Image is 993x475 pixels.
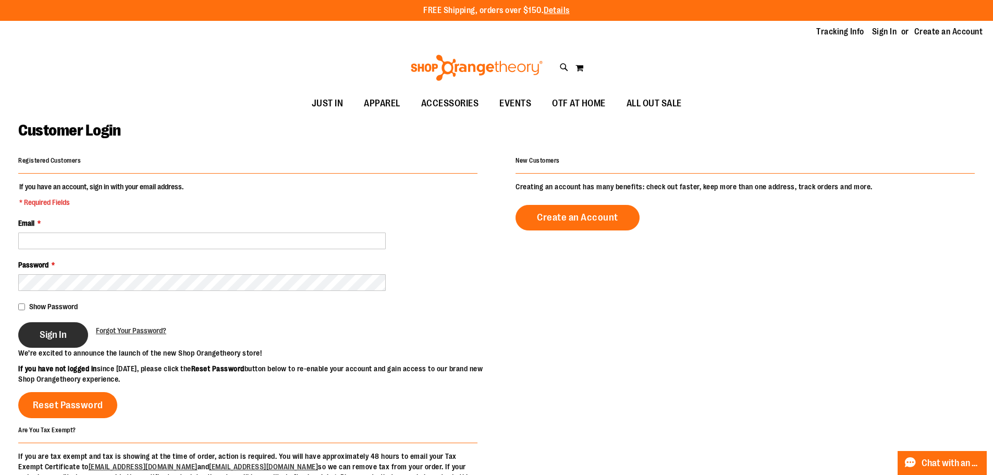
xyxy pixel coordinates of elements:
a: Forgot Your Password? [96,325,166,336]
button: Chat with an Expert [898,451,987,475]
p: Creating an account has many benefits: check out faster, keep more than one address, track orders... [516,181,975,192]
strong: Registered Customers [18,157,81,164]
span: Show Password [29,302,78,311]
span: Email [18,219,34,227]
button: Sign In [18,322,88,348]
strong: New Customers [516,157,560,164]
a: [EMAIL_ADDRESS][DOMAIN_NAME] [89,462,198,471]
span: Chat with an Expert [922,458,980,468]
p: We’re excited to announce the launch of the new Shop Orangetheory store! [18,348,497,358]
a: Create an Account [516,205,640,230]
a: Tracking Info [816,26,864,38]
span: JUST IN [312,92,344,115]
a: Details [544,6,570,15]
span: ACCESSORIES [421,92,479,115]
p: FREE Shipping, orders over $150. [423,5,570,17]
a: Reset Password [18,392,117,418]
span: Customer Login [18,121,120,139]
span: * Required Fields [19,197,183,208]
span: ALL OUT SALE [627,92,682,115]
span: Create an Account [537,212,618,223]
p: since [DATE], please click the button below to re-enable your account and gain access to our bran... [18,363,497,384]
strong: If you have not logged in [18,364,97,373]
span: Reset Password [33,399,103,411]
span: EVENTS [499,92,531,115]
strong: Reset Password [191,364,244,373]
span: Forgot Your Password? [96,326,166,335]
span: Sign In [40,329,67,340]
strong: Are You Tax Exempt? [18,426,76,433]
a: [EMAIL_ADDRESS][DOMAIN_NAME] [209,462,318,471]
span: OTF AT HOME [552,92,606,115]
legend: If you have an account, sign in with your email address. [18,181,185,208]
a: Sign In [872,26,897,38]
span: APPAREL [364,92,400,115]
span: Password [18,261,48,269]
a: Create an Account [914,26,983,38]
img: Shop Orangetheory [409,55,544,81]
